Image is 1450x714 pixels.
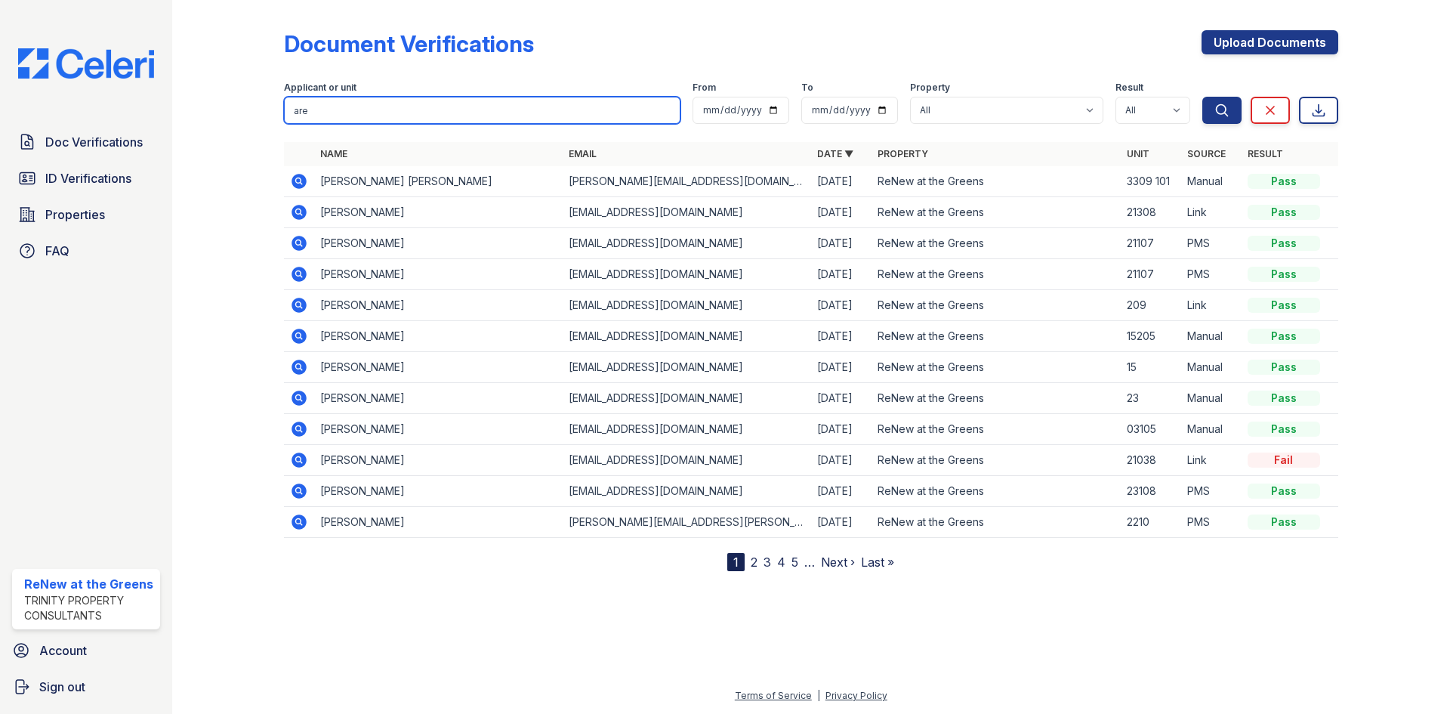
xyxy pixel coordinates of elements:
td: 21038 [1121,445,1181,476]
td: [DATE] [811,476,872,507]
td: Link [1181,197,1242,228]
label: Result [1115,82,1143,94]
td: 3309 101 [1121,166,1181,197]
td: [EMAIL_ADDRESS][DOMAIN_NAME] [563,290,811,321]
td: PMS [1181,228,1242,259]
td: [DATE] [811,414,872,445]
span: … [804,553,815,571]
td: [PERSON_NAME] [314,383,563,414]
a: Account [6,635,166,666]
td: 03105 [1121,414,1181,445]
td: [PERSON_NAME] [314,445,563,476]
div: Fail [1248,453,1320,468]
div: ReNew at the Greens [24,575,154,593]
div: Pass [1248,267,1320,282]
td: ReNew at the Greens [872,352,1120,383]
a: Next › [821,555,855,570]
a: Source [1187,148,1226,159]
td: 2210 [1121,507,1181,538]
a: 4 [777,555,785,570]
div: Document Verifications [284,30,534,57]
td: [EMAIL_ADDRESS][DOMAIN_NAME] [563,383,811,414]
td: [PERSON_NAME] [314,290,563,321]
a: ID Verifications [12,163,160,193]
span: Sign out [39,678,85,696]
td: [PERSON_NAME] [314,321,563,352]
td: [PERSON_NAME] [314,507,563,538]
td: 21308 [1121,197,1181,228]
td: [DATE] [811,445,872,476]
td: [PERSON_NAME] [314,414,563,445]
td: ReNew at the Greens [872,259,1120,290]
td: ReNew at the Greens [872,166,1120,197]
a: Doc Verifications [12,127,160,157]
td: [PERSON_NAME] [314,352,563,383]
td: [PERSON_NAME] [314,476,563,507]
td: [PERSON_NAME] [314,259,563,290]
td: [DATE] [811,228,872,259]
td: Manual [1181,352,1242,383]
td: [DATE] [811,259,872,290]
td: [DATE] [811,166,872,197]
td: Link [1181,290,1242,321]
td: Link [1181,445,1242,476]
td: [PERSON_NAME] [314,197,563,228]
td: 15 [1121,352,1181,383]
div: Pass [1248,360,1320,375]
label: Property [910,82,950,94]
div: Pass [1248,391,1320,406]
td: Manual [1181,166,1242,197]
div: | [817,690,820,701]
td: Manual [1181,321,1242,352]
td: 23 [1121,383,1181,414]
td: ReNew at the Greens [872,197,1120,228]
td: 21107 [1121,259,1181,290]
td: [EMAIL_ADDRESS][DOMAIN_NAME] [563,476,811,507]
td: ReNew at the Greens [872,507,1120,538]
td: [EMAIL_ADDRESS][DOMAIN_NAME] [563,445,811,476]
td: PMS [1181,507,1242,538]
td: [PERSON_NAME][EMAIL_ADDRESS][DOMAIN_NAME] [563,166,811,197]
td: [EMAIL_ADDRESS][DOMAIN_NAME] [563,414,811,445]
td: [EMAIL_ADDRESS][DOMAIN_NAME] [563,197,811,228]
img: CE_Logo_Blue-a8612792a0a2168367f1c8372b55b34899dd931a85d93a1a3d3e32e68fde9ad4.png [6,48,166,79]
div: Pass [1248,174,1320,189]
td: 23108 [1121,476,1181,507]
a: Result [1248,148,1283,159]
a: 2 [751,555,757,570]
td: [EMAIL_ADDRESS][DOMAIN_NAME] [563,321,811,352]
td: [EMAIL_ADDRESS][DOMAIN_NAME] [563,352,811,383]
td: ReNew at the Greens [872,228,1120,259]
div: 1 [727,553,745,571]
a: Terms of Service [735,690,812,701]
td: [PERSON_NAME] [314,228,563,259]
td: [DATE] [811,507,872,538]
span: ID Verifications [45,169,131,187]
a: Email [569,148,597,159]
span: Doc Verifications [45,133,143,151]
td: Manual [1181,383,1242,414]
a: Date ▼ [817,148,853,159]
td: [PERSON_NAME][EMAIL_ADDRESS][PERSON_NAME][DOMAIN_NAME] [563,507,811,538]
td: 15205 [1121,321,1181,352]
td: Manual [1181,414,1242,445]
td: ReNew at the Greens [872,383,1120,414]
div: Trinity Property Consultants [24,593,154,623]
div: Pass [1248,329,1320,344]
a: Name [320,148,347,159]
a: 5 [791,555,798,570]
td: ReNew at the Greens [872,321,1120,352]
input: Search by name, email, or unit number [284,97,680,124]
td: PMS [1181,476,1242,507]
div: Pass [1248,236,1320,251]
td: PMS [1181,259,1242,290]
a: Upload Documents [1202,30,1338,54]
label: Applicant or unit [284,82,356,94]
td: ReNew at the Greens [872,290,1120,321]
a: Unit [1127,148,1149,159]
div: Pass [1248,484,1320,499]
div: Pass [1248,422,1320,437]
td: [PERSON_NAME] [PERSON_NAME] [314,166,563,197]
td: [DATE] [811,383,872,414]
span: Properties [45,206,105,224]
